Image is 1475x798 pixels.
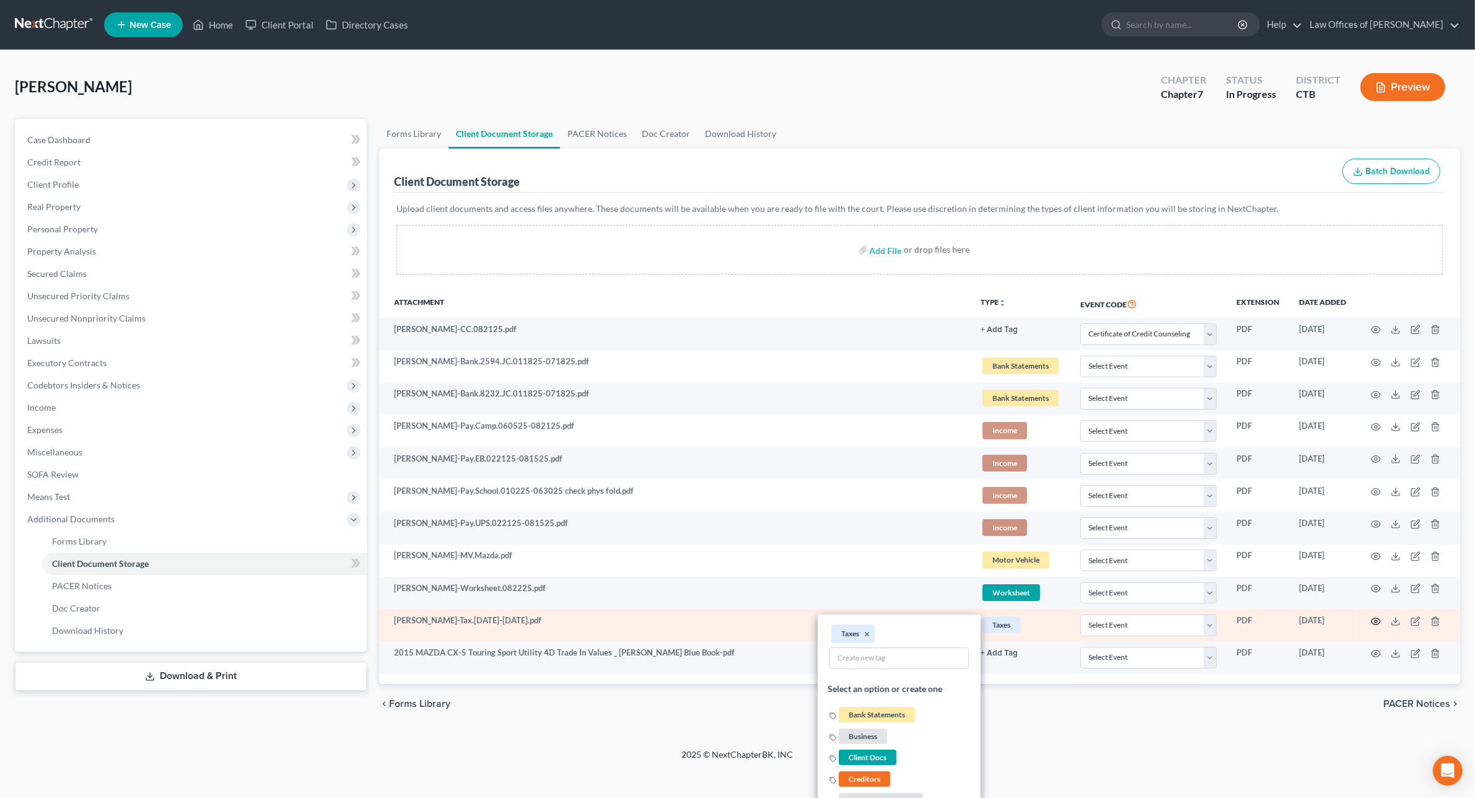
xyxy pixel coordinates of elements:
[379,609,971,641] td: [PERSON_NAME]-Tax.[DATE]-[DATE].pdf
[981,323,1061,335] a: + Add Tag
[52,536,107,546] span: Forms Library
[27,357,107,368] span: Executory Contracts
[1227,577,1289,609] td: PDF
[829,709,917,719] a: Bank Statements
[1289,289,1356,318] th: Date added
[379,577,971,609] td: [PERSON_NAME]-Worksheet.082225.pdf
[42,530,367,553] a: Forms Library
[1433,756,1463,786] div: Open Intercom Messenger
[634,119,698,149] a: Doc Creator
[1360,73,1445,101] button: Preview
[129,20,171,30] span: New Case
[981,388,1061,408] a: Bank Statements
[379,641,971,673] td: 2015 MAZDA CX-5 Touring Sport Utility 4D Trade In Values _ [PERSON_NAME] Blue Book-pdf
[27,134,90,145] span: Case Dashboard
[1227,350,1289,382] td: PDF
[831,625,875,643] li: Taxes
[17,307,367,330] a: Unsecured Nonpriority Claims
[1161,87,1206,102] div: Chapter
[1126,13,1240,36] input: Search by name...
[1197,88,1203,100] span: 7
[15,662,367,691] a: Download & Print
[983,455,1027,471] span: Income
[983,357,1059,374] span: Bank Statements
[981,649,1018,657] button: + Add Tag
[379,119,449,149] a: Forms Library
[385,748,1091,771] div: 2025 © NextChapterBK, INC
[379,289,971,318] th: Attachment
[52,581,112,591] span: PACER Notices
[1261,14,1302,36] a: Help
[27,246,96,256] span: Property Analysis
[27,157,81,167] span: Credit Report
[27,447,82,457] span: Miscellaneous
[818,674,981,704] li: Select an option or create one
[560,119,634,149] a: PACER Notices
[15,77,132,95] span: [PERSON_NAME]
[983,584,1040,601] span: Worksheet
[983,422,1027,439] span: Income
[1227,609,1289,641] td: PDF
[42,575,367,597] a: PACER Notices
[981,485,1061,506] a: Income
[394,174,520,189] div: Client Document Storage
[1289,641,1356,673] td: [DATE]
[1450,699,1460,709] i: chevron_right
[999,299,1006,307] i: unfold_more
[42,553,367,575] a: Client Document Storage
[52,558,149,569] span: Client Document Storage
[379,699,450,709] button: chevron_left Forms Library
[983,390,1059,406] span: Bank Statements
[981,550,1061,570] a: Motor Vehicle
[981,420,1061,441] a: Income
[1289,415,1356,447] td: [DATE]
[27,491,70,502] span: Means Test
[1289,609,1356,641] td: [DATE]
[1070,289,1227,318] th: Event Code
[379,383,971,415] td: [PERSON_NAME]-Bank.8232.JC.011825-071825.pdf
[1289,577,1356,609] td: [DATE]
[1296,73,1341,87] div: District
[27,201,81,212] span: Real Property
[1289,318,1356,350] td: [DATE]
[17,330,367,352] a: Lawsuits
[379,350,971,382] td: [PERSON_NAME]-Bank.2594.JC.011825-071825.pdf
[981,647,1061,659] a: + Add Tag
[389,699,450,709] span: Forms Library
[42,620,367,642] a: Download History
[1227,289,1289,318] th: Extension
[983,487,1027,504] span: Income
[27,380,140,390] span: Codebtors Insiders & Notices
[17,463,367,486] a: SOFA Review
[904,243,970,256] div: or drop files here
[27,469,79,480] span: SOFA Review
[983,551,1049,568] span: Motor Vehicle
[839,707,915,722] span: Bank Statements
[27,268,87,279] span: Secured Claims
[1227,318,1289,350] td: PDF
[27,402,56,413] span: Income
[396,203,1443,215] p: Upload client documents and access files anywhere. These documents will be available when you are...
[1289,480,1356,512] td: [DATE]
[1227,545,1289,577] td: PDF
[839,771,890,787] span: Creditors
[239,14,320,36] a: Client Portal
[379,512,971,544] td: [PERSON_NAME]-Pay.UPS.022125-081525.pdf
[829,730,889,741] a: Business
[981,326,1018,334] button: + Add Tag
[981,299,1006,307] button: TYPEunfold_more
[830,648,968,669] input: Create new tag
[1289,545,1356,577] td: [DATE]
[27,291,129,301] span: Unsecured Priority Claims
[839,729,887,744] span: Business
[1289,447,1356,480] td: [DATE]
[1227,447,1289,480] td: PDF
[379,699,389,709] i: chevron_left
[52,603,100,613] span: Doc Creator
[17,240,367,263] a: Property Analysis
[449,119,560,149] a: Client Document Storage
[17,352,367,374] a: Executory Contracts
[839,750,896,765] span: Client Docs
[17,285,367,307] a: Unsecured Priority Claims
[42,597,367,620] a: Doc Creator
